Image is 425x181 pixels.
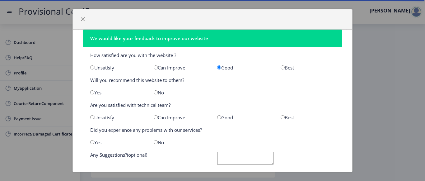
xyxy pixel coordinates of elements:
div: Unsatisfy [86,64,149,71]
div: Did you experience any problems with our services? [86,127,339,133]
nb-card-header: We would like your feedback to improve our website [83,30,342,47]
div: Best [276,114,339,121]
div: No [149,139,213,145]
div: Will you recommend this website to others? [86,77,339,83]
div: Can Improve [149,64,213,71]
div: Good [213,114,276,121]
div: Yes [86,139,149,145]
div: Any Suggestions?(optional) [86,152,213,166]
div: Best [276,64,339,71]
div: Yes [86,89,149,96]
div: No [149,89,213,96]
div: Can Improve [149,114,213,121]
div: Good [213,64,276,71]
div: Are you satisfied with technical team? [86,102,339,108]
div: Unsatisfy [86,114,149,121]
div: How satisfied are you with the website ? [86,52,339,58]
